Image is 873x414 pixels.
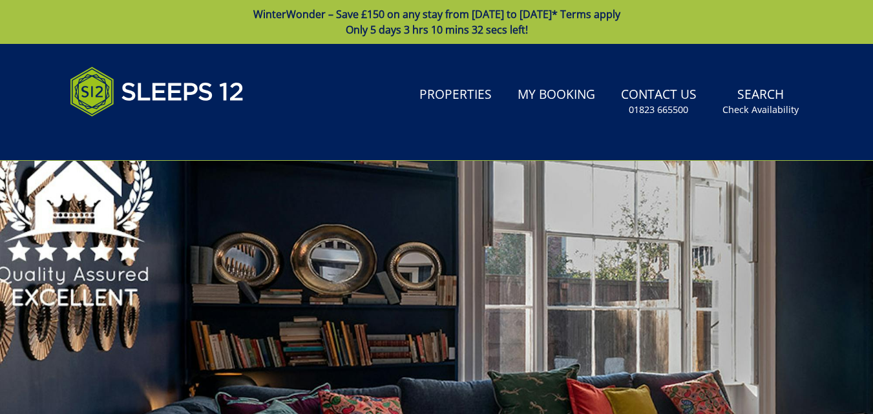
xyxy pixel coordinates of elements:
iframe: Customer reviews powered by Trustpilot [63,132,199,143]
small: Check Availability [722,103,799,116]
span: Only 5 days 3 hrs 10 mins 32 secs left! [346,23,528,37]
img: Sleeps 12 [70,59,244,124]
a: Properties [414,81,497,110]
a: Contact Us01823 665500 [616,81,702,123]
a: SearchCheck Availability [717,81,804,123]
a: My Booking [512,81,600,110]
small: 01823 665500 [629,103,688,116]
